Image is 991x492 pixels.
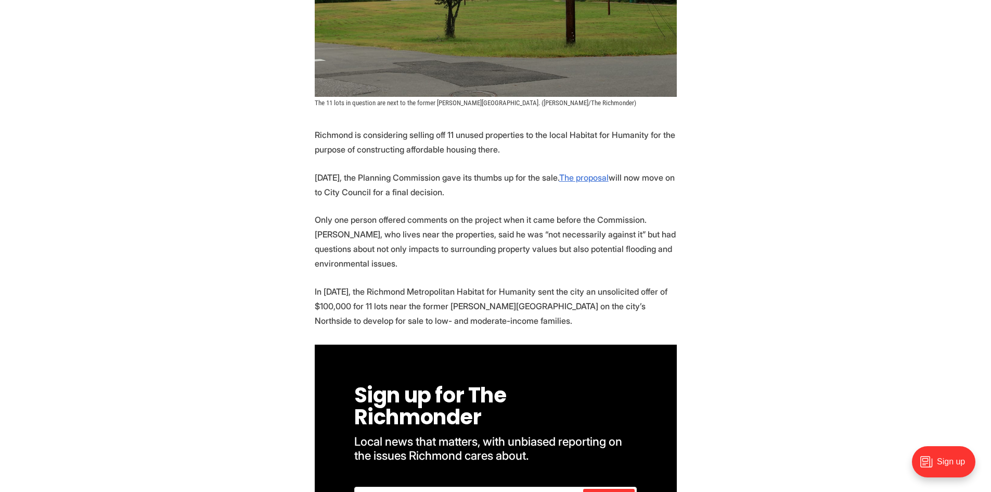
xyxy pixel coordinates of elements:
p: In [DATE], the Richmond Metropolitan Habitat for Humanity sent the city an unsolicited offer of $... [315,284,677,328]
p: [DATE], the Planning Commission gave its thumbs up for the sale. will now move on to City Council... [315,170,677,199]
span: The 11 lots in question are next to the former [PERSON_NAME][GEOGRAPHIC_DATA]. ([PERSON_NAME]/The... [315,99,636,107]
span: Local news that matters, with unbiased reporting on the issues Richmond cares about. [354,434,625,462]
p: Richmond is considering selling off 11 unused properties to the local Habitat for Humanity for th... [315,128,677,157]
iframe: portal-trigger [903,441,991,492]
span: Sign up for The Richmonder [354,381,511,432]
a: The proposal [559,172,609,183]
p: Only one person offered comments on the project when it came before the Commission. [PERSON_NAME]... [315,212,677,271]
